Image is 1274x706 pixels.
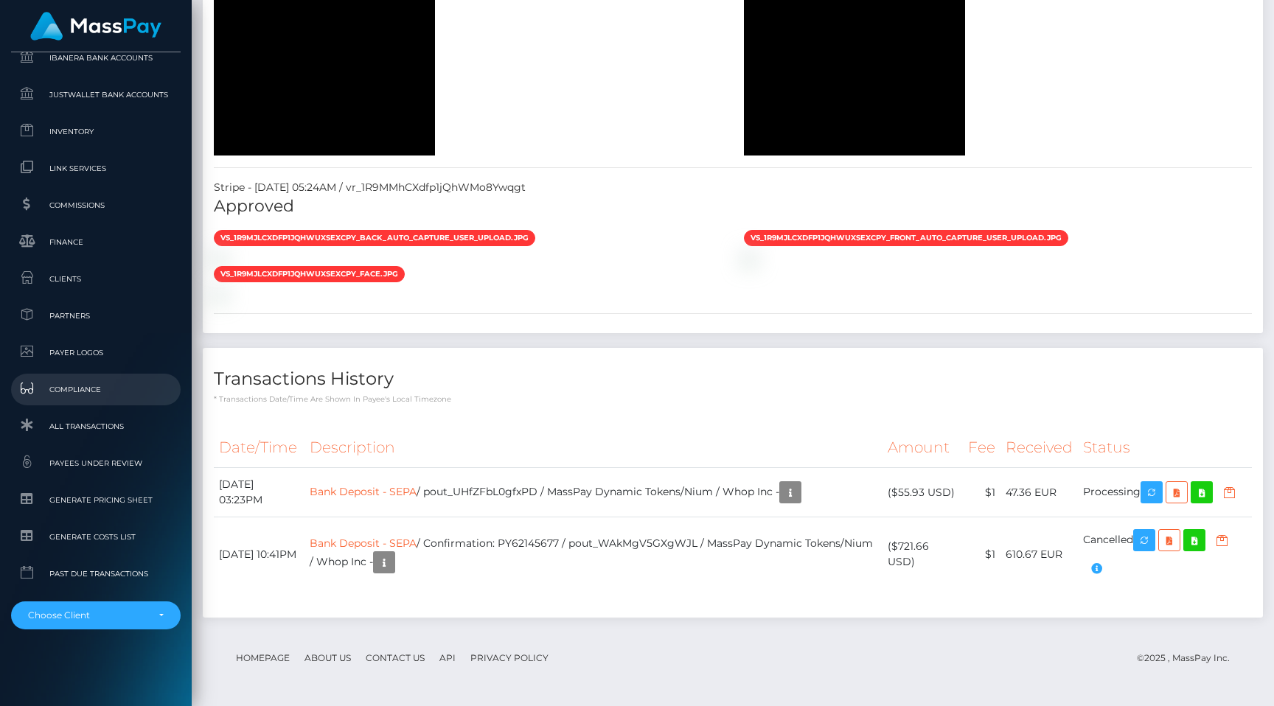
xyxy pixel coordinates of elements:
[30,12,161,41] img: MassPay Logo
[214,266,405,282] span: vs_1R9MJlCXdfp1jQhWUXSexcpy_face.jpg
[11,484,181,516] a: Generate Pricing Sheet
[11,79,181,111] a: JustWallet Bank Accounts
[11,447,181,479] a: Payees under Review
[360,646,431,669] a: Contact Us
[310,485,417,498] a: Bank Deposit - SEPA
[11,558,181,590] a: Past Due Transactions
[1000,427,1078,468] th: Received
[214,517,304,592] td: [DATE] 10:41PM
[11,42,181,74] a: Ibanera Bank Accounts
[214,195,1252,218] h5: Approved
[17,565,175,582] span: Past Due Transactions
[1000,468,1078,517] td: 47.36 EUR
[203,180,1263,195] div: Stripe - [DATE] 05:24AM / vr_1R9MMhCXdfp1jQhWMo8Ywqgt
[310,537,417,550] a: Bank Deposit - SEPA
[11,153,181,184] a: Link Services
[214,427,304,468] th: Date/Time
[11,226,181,258] a: Finance
[963,427,1000,468] th: Fee
[214,468,304,517] td: [DATE] 03:23PM
[744,230,1068,246] span: vs_1R9MJlCXdfp1jQhWUXSexcpy_front_auto_capture_user_upload.jpg
[883,427,963,468] th: Amount
[28,609,147,621] div: Choose Client
[744,253,756,265] img: vr_1R9MMhCXdfp1jQhWMo8Ywqgtfile_1R9MLmCXdfp1jQhWUYkPp8tI
[17,528,175,545] span: Generate Costs List
[17,381,175,398] span: Compliance
[883,468,963,517] td: ($55.93 USD)
[11,263,181,295] a: Clients
[214,253,226,265] img: vr_1R9MMhCXdfp1jQhWMo8Ywqgtfile_1R9MM4CXdfp1jQhW4a5ydLoL
[11,300,181,332] a: Partners
[17,160,175,177] span: Link Services
[17,86,175,103] span: JustWallet Bank Accounts
[1078,517,1252,592] td: Cancelled
[1137,650,1241,666] div: © 2025 , MassPay Inc.
[17,455,175,472] span: Payees under Review
[11,601,181,629] button: Choose Client
[230,646,296,669] a: Homepage
[299,646,357,669] a: About Us
[1000,517,1078,592] td: 610.67 EUR
[963,468,1000,517] td: $1
[11,189,181,221] a: Commissions
[17,418,175,435] span: All Transactions
[11,521,181,553] a: Generate Costs List
[304,517,883,592] td: / Confirmation: PY62145677 / pout_WAkMgV5GXgWJL / MassPay Dynamic Tokens/Nium / Whop Inc -
[11,374,181,405] a: Compliance
[17,270,175,287] span: Clients
[304,427,883,468] th: Description
[11,116,181,147] a: Inventory
[214,366,1252,392] h4: Transactions History
[17,492,175,508] span: Generate Pricing Sheet
[883,517,963,592] td: ($721.66 USD)
[17,234,175,251] span: Finance
[17,307,175,324] span: Partners
[464,646,554,669] a: Privacy Policy
[17,123,175,140] span: Inventory
[11,337,181,368] a: Payer Logos
[434,646,462,669] a: API
[17,197,175,214] span: Commissions
[963,517,1000,592] td: $1
[17,344,175,361] span: Payer Logos
[214,394,1252,405] p: * Transactions date/time are shown in payee's local timezone
[214,230,535,246] span: vs_1R9MJlCXdfp1jQhWUXSexcpy_back_auto_capture_user_upload.jpg
[1078,468,1252,517] td: Processing
[17,49,175,66] span: Ibanera Bank Accounts
[1078,427,1252,468] th: Status
[11,410,181,442] a: All Transactions
[304,468,883,517] td: / pout_UHfZFbL0gfxPD / MassPay Dynamic Tokens/Nium / Whop Inc -
[214,289,226,301] img: vr_1R9MMhCXdfp1jQhWMo8Ywqgtfile_1R9MMaCXdfp1jQhWzuXkQh0O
